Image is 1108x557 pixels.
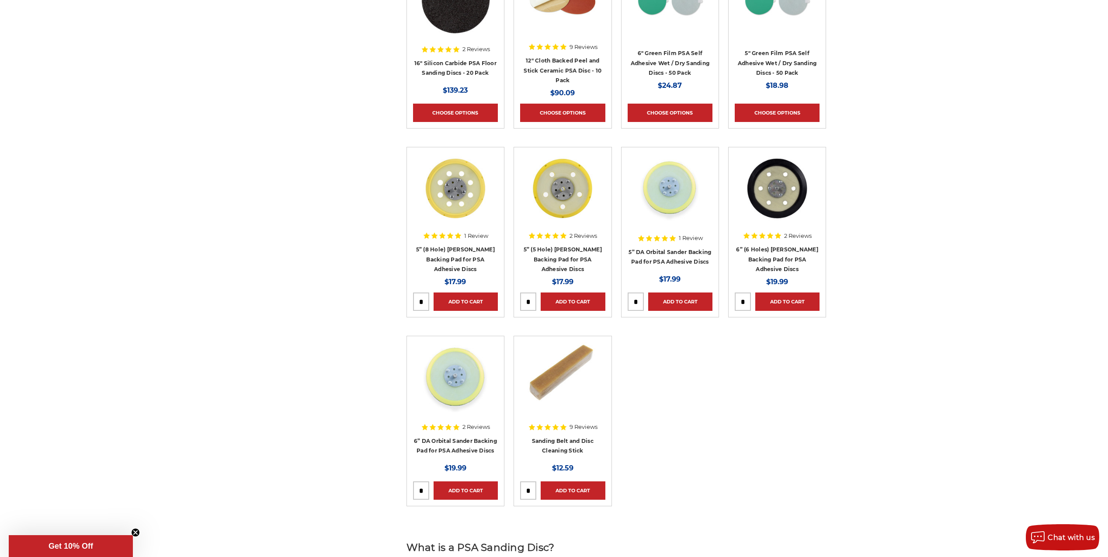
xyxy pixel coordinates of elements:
a: Sanding Belt and Disc Cleaning Stick [520,342,605,427]
a: Add to Cart [434,292,498,311]
span: Get 10% Off [49,542,93,550]
a: 6” DA Orbital Sander Backing Pad for PSA Adhesive Discs [413,342,498,427]
img: Sanding Belt and Disc Cleaning Stick [528,342,597,412]
span: $19.99 [445,464,466,472]
a: 6” (6 Holes) [PERSON_NAME] Backing Pad for PSA Adhesive Discs [736,246,818,272]
img: 5” DA Orbital Sander Backing Pad for PSA Adhesive Discs [635,153,705,223]
span: $18.98 [766,81,788,90]
a: Choose Options [520,104,605,122]
a: 12" Cloth Backed Peel and Stick Ceramic PSA Disc - 10 Pack [524,57,601,84]
img: 6” (6 Holes) DA Sander Backing Pad for PSA Adhesive Discs [742,153,812,223]
a: Add to Cart [648,292,712,311]
a: 5” (5 Hole) DA Sander Backing Pad for PSA Adhesive Discs [520,153,605,238]
span: $17.99 [445,278,466,286]
span: 1 Review [679,235,703,241]
span: 2 Reviews [570,233,597,239]
span: Chat with us [1048,533,1095,542]
img: 5” (8 Hole) DA Sander Backing Pad for PSA Adhesive Discs [420,153,490,223]
span: 2 Reviews [462,424,490,430]
a: 6” (6 Holes) DA Sander Backing Pad for PSA Adhesive Discs [735,153,820,238]
a: Choose Options [628,104,712,122]
a: 5” DA Orbital Sander Backing Pad for PSA Adhesive Discs [628,153,712,238]
span: $90.09 [550,89,575,97]
div: Get 10% OffClose teaser [9,535,133,557]
span: 2 Reviews [462,46,490,52]
span: 1 Review [464,233,488,239]
a: Sanding Belt and Disc Cleaning Stick [532,438,594,454]
a: Add to Cart [541,292,605,311]
span: 2 Reviews [784,233,812,239]
span: $139.23 [443,86,468,94]
a: Choose Options [735,104,820,122]
a: 5” DA Orbital Sander Backing Pad for PSA Adhesive Discs [629,249,711,265]
a: Add to Cart [434,481,498,500]
a: 16" Silicon Carbide PSA Floor Sanding Discs - 20 Pack [414,60,497,77]
span: $17.99 [659,275,681,283]
a: 6” DA Orbital Sander Backing Pad for PSA Adhesive Discs [414,438,497,454]
span: $12.59 [552,464,573,472]
button: Close teaser [131,528,140,537]
span: $17.99 [552,278,573,286]
a: 5" Green Film PSA Self Adhesive Wet / Dry Sanding Discs - 50 Pack [738,50,817,76]
a: 5” (8 Hole) [PERSON_NAME] Backing Pad for PSA Adhesive Discs [416,246,495,272]
img: 5” (5 Hole) DA Sander Backing Pad for PSA Adhesive Discs [528,153,597,223]
span: 9 Reviews [570,44,597,50]
a: Choose Options [413,104,498,122]
span: $24.87 [658,81,682,90]
img: 6” DA Orbital Sander Backing Pad for PSA Adhesive Discs [420,342,490,412]
span: 9 Reviews [570,424,597,430]
a: 6" Green Film PSA Self Adhesive Wet / Dry Sanding Discs - 50 Pack [631,50,710,76]
a: Add to Cart [541,481,605,500]
a: Add to Cart [755,292,820,311]
span: $19.99 [766,278,788,286]
span: What is a PSA Sanding Disc? [406,541,555,554]
a: 5” (5 Hole) [PERSON_NAME] Backing Pad for PSA Adhesive Discs [524,246,602,272]
a: 5” (8 Hole) DA Sander Backing Pad for PSA Adhesive Discs [413,153,498,238]
button: Chat with us [1026,524,1099,550]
